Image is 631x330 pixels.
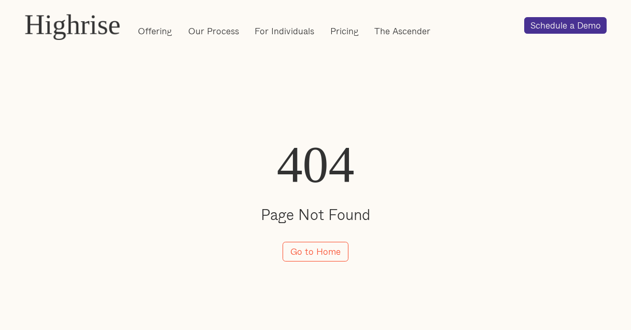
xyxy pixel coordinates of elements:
a: Go to Home [283,242,349,262]
a: Schedule a Demo [524,17,607,34]
a: For Individuals [255,25,314,37]
h2: Page Not Found [238,206,394,223]
a: Pricing [330,25,359,37]
a: Our Process [188,25,239,37]
h1: 404 [238,136,394,193]
a: Highrise [24,10,120,41]
a: The Ascender [374,25,430,37]
a: Offering [138,25,172,37]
